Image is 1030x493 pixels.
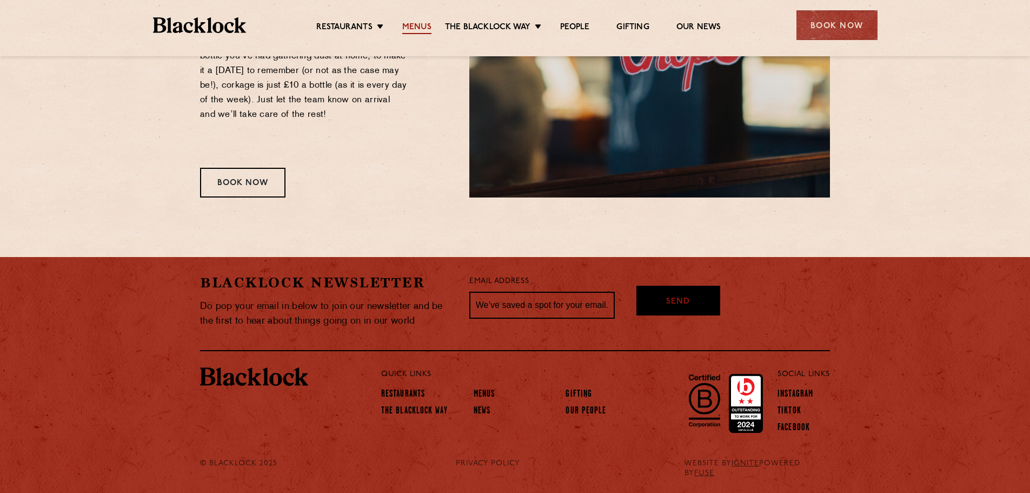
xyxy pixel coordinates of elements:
[560,22,589,34] a: People
[381,406,448,418] a: The Blacklock Way
[469,275,529,288] label: Email Address
[200,168,285,198] div: Book Now
[666,296,690,308] span: Send
[616,22,649,34] a: Gifting
[200,367,308,386] img: BL_Textured_Logo-footer-cropped.svg
[778,367,830,382] p: Social Links
[200,273,453,292] h2: Blacklock Newsletter
[445,22,530,34] a: The Blacklock Way
[676,459,838,478] div: WEBSITE BY POWERED BY
[153,17,247,33] img: BL_Textured_Logo-footer-cropped.svg
[796,10,878,40] div: Book Now
[778,406,801,418] a: TikTok
[381,367,742,382] p: Quick Links
[694,469,714,477] a: FUSE
[729,374,763,433] img: Accred_2023_2star.png
[381,389,425,401] a: Restaurants
[200,299,453,328] p: Do pop your email in below to join our newsletter and be the first to hear about things going on ...
[682,368,727,433] img: B-Corp-Logo-Black-RGB.svg
[778,389,813,401] a: Instagram
[192,459,300,478] div: © Blacklock 2025
[402,22,431,34] a: Menus
[566,389,592,401] a: Gifting
[474,389,495,401] a: Menus
[456,459,520,469] a: PRIVACY POLICY
[778,423,810,435] a: Facebook
[469,292,615,319] input: We’ve saved a spot for your email...
[676,22,721,34] a: Our News
[316,22,373,34] a: Restaurants
[566,406,606,418] a: Our People
[732,459,759,468] a: IGNITE
[474,406,490,418] a: News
